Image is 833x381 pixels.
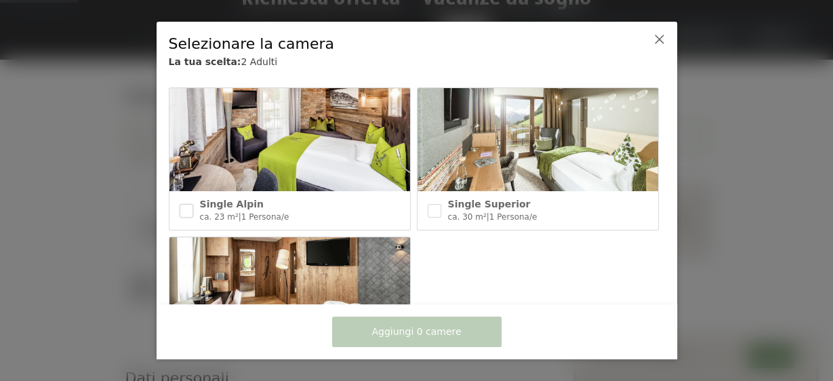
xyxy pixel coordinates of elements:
[489,212,537,222] span: 1 Persona/e
[239,212,241,222] span: |
[169,88,410,191] img: Single Alpin
[448,212,487,222] span: ca. 30 m²
[169,56,241,67] b: La tua scelta:
[169,34,623,55] div: Selezionare la camera
[241,212,289,222] span: 1 Persona/e
[200,212,239,222] span: ca. 23 m²
[200,199,264,209] span: Single Alpin
[487,212,489,222] span: |
[418,88,658,191] img: Single Superior
[169,237,410,340] img: Single Relax
[448,199,531,209] span: Single Superior
[241,56,277,67] span: 2 Adulti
